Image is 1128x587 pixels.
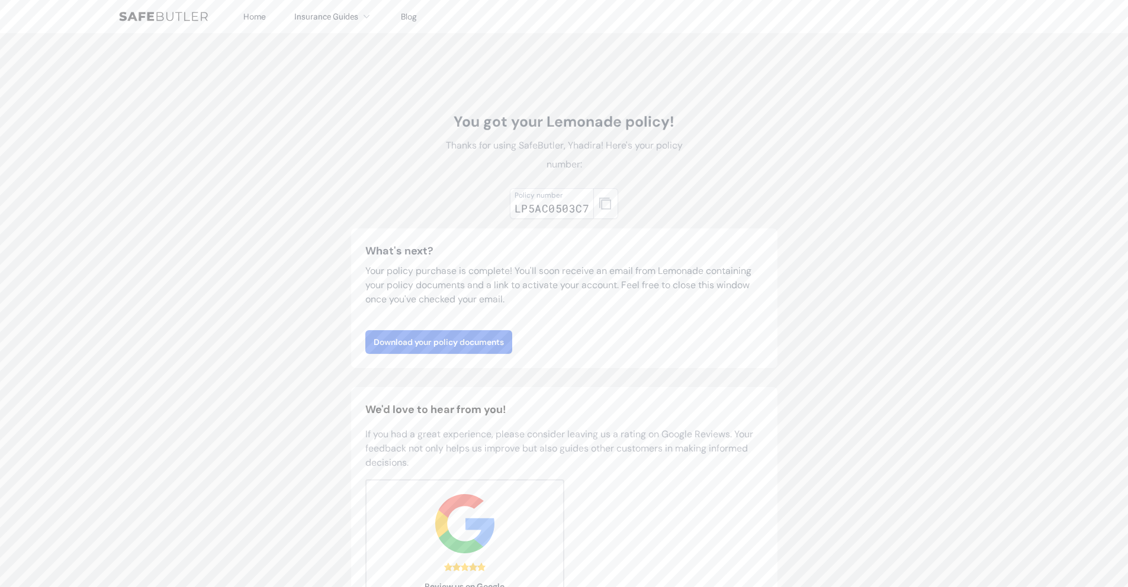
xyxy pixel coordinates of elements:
[515,191,589,200] div: Policy number
[435,494,494,553] img: google.svg
[365,264,763,307] p: Your policy purchase is complete! You'll soon receive an email from Lemonade containing your poli...
[401,11,417,22] a: Blog
[515,200,589,217] div: LP5AC0503C7
[365,401,763,418] h2: We'd love to hear from you!
[432,112,697,131] h1: You got your Lemonade policy!
[444,563,486,571] div: 5.0
[365,330,512,354] a: Download your policy documents
[365,427,763,470] p: If you had a great experience, please consider leaving us a rating on Google Reviews. Your feedba...
[243,11,266,22] a: Home
[294,9,372,24] button: Insurance Guides
[432,136,697,174] p: Thanks for using SafeButler, Yhadira! Here's your policy number:
[365,243,763,259] h3: What's next?
[119,12,208,21] img: SafeButler Text Logo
